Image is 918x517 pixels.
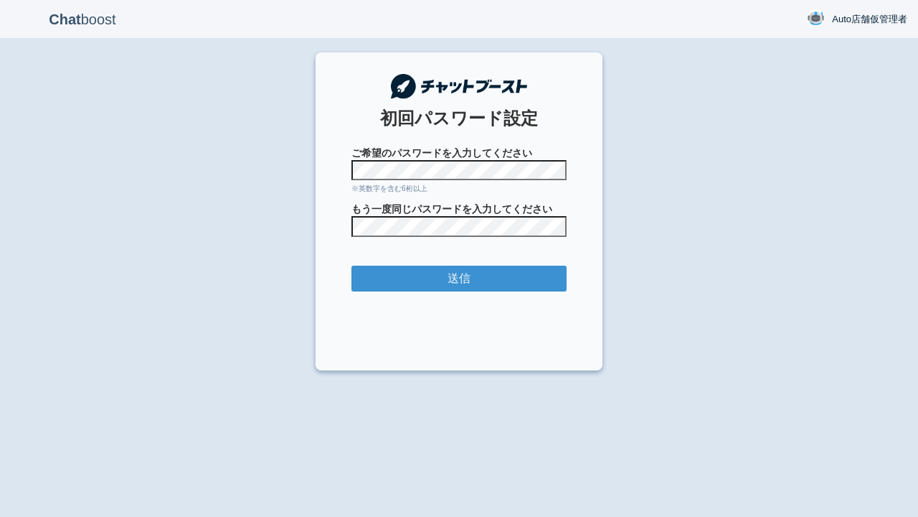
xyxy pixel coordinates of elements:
[351,146,567,160] span: ご希望のパスワードを入力してください
[391,74,527,99] img: チャットブースト
[11,1,154,37] p: boost
[351,266,567,292] input: 送信
[351,184,567,194] div: ※英数字を含む6桁以上
[351,202,567,216] span: もう一度同じパスワードを入力してください
[351,106,567,131] div: 初回パスワード設定
[49,11,80,27] b: Chat
[807,9,825,27] img: User Image
[832,12,907,27] span: Auto店舗仮管理者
